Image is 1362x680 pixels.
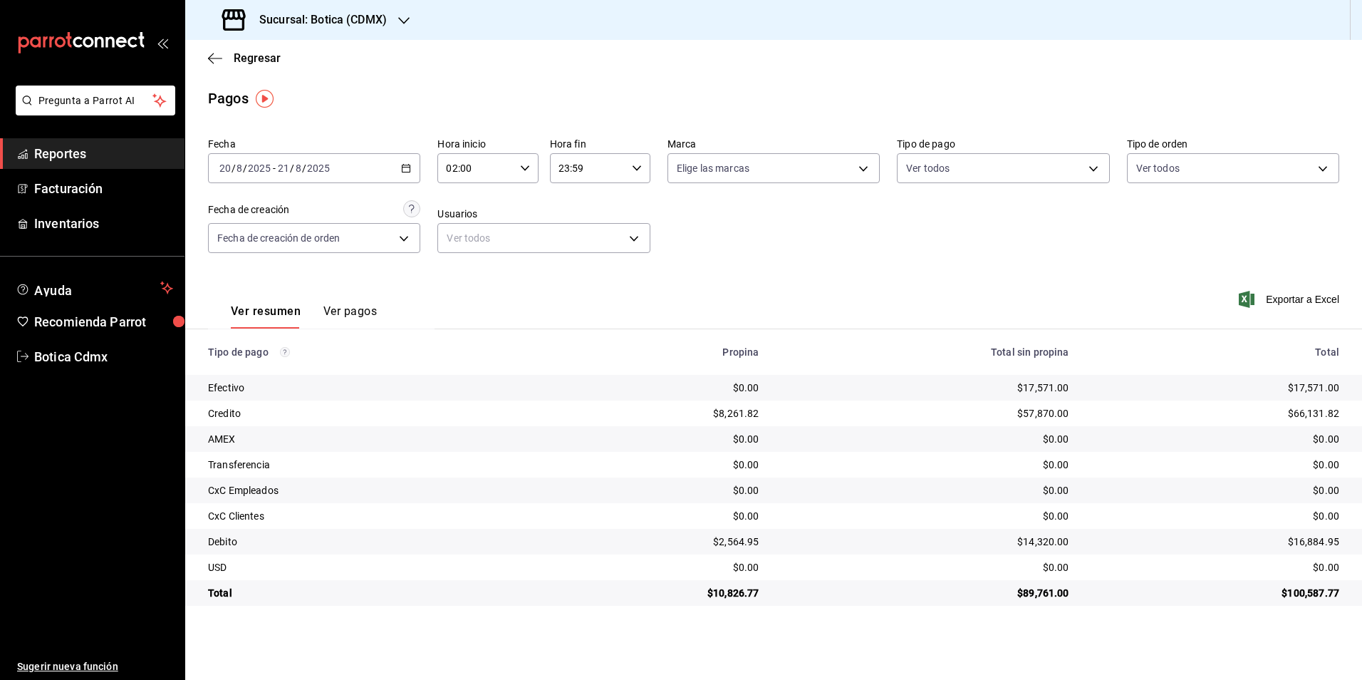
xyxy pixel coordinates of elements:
[208,381,530,395] div: Efectivo
[1136,161,1180,175] span: Ver todos
[782,406,1069,421] div: $57,870.00
[550,139,650,149] label: Hora fin
[34,214,173,233] span: Inventarios
[1092,406,1339,421] div: $66,131.82
[256,90,274,108] img: Tooltip marker
[553,483,759,498] div: $0.00
[302,163,306,174] span: /
[1127,139,1339,149] label: Tipo de orden
[231,304,377,329] div: navigation tabs
[553,406,759,421] div: $8,261.82
[782,483,1069,498] div: $0.00
[208,560,530,575] div: USD
[553,381,759,395] div: $0.00
[16,86,175,115] button: Pregunta a Parrot AI
[553,586,759,600] div: $10,826.77
[34,347,173,366] span: Botica Cdmx
[10,103,175,118] a: Pregunta a Parrot AI
[208,88,249,109] div: Pagos
[208,432,530,446] div: AMEX
[295,163,302,174] input: --
[232,163,236,174] span: /
[34,279,155,297] span: Ayuda
[437,139,538,149] label: Hora inicio
[1092,509,1339,523] div: $0.00
[208,483,530,498] div: CxC Empleados
[782,509,1069,523] div: $0.00
[208,535,530,549] div: Debito
[782,346,1069,358] div: Total sin propina
[236,163,243,174] input: --
[553,560,759,575] div: $0.00
[34,312,173,331] span: Recomienda Parrot
[782,432,1069,446] div: $0.00
[782,381,1069,395] div: $17,571.00
[1092,458,1339,472] div: $0.00
[782,535,1069,549] div: $14,320.00
[906,161,950,175] span: Ver todos
[1092,586,1339,600] div: $100,587.77
[231,304,301,329] button: Ver resumen
[248,11,387,29] h3: Sucursal: Botica (CDMX)
[208,346,530,358] div: Tipo de pago
[217,231,340,245] span: Fecha de creación de orden
[208,509,530,523] div: CxC Clientes
[208,586,530,600] div: Total
[17,659,173,674] span: Sugerir nueva función
[323,304,377,329] button: Ver pagos
[277,163,290,174] input: --
[1092,381,1339,395] div: $17,571.00
[1242,291,1339,308] button: Exportar a Excel
[208,139,420,149] label: Fecha
[667,139,880,149] label: Marca
[219,163,232,174] input: --
[34,179,173,198] span: Facturación
[553,458,759,472] div: $0.00
[208,458,530,472] div: Transferencia
[897,139,1109,149] label: Tipo de pago
[1092,432,1339,446] div: $0.00
[38,93,153,108] span: Pregunta a Parrot AI
[208,202,289,217] div: Fecha de creación
[782,560,1069,575] div: $0.00
[208,51,281,65] button: Regresar
[208,406,530,421] div: Credito
[243,163,247,174] span: /
[234,51,281,65] span: Regresar
[553,432,759,446] div: $0.00
[782,586,1069,600] div: $89,761.00
[273,163,276,174] span: -
[1092,535,1339,549] div: $16,884.95
[306,163,331,174] input: ----
[553,535,759,549] div: $2,564.95
[34,144,173,163] span: Reportes
[1092,483,1339,498] div: $0.00
[553,509,759,523] div: $0.00
[553,346,759,358] div: Propina
[1092,346,1339,358] div: Total
[157,37,168,48] button: open_drawer_menu
[437,223,650,253] div: Ver todos
[782,458,1069,472] div: $0.00
[677,161,749,175] span: Elige las marcas
[437,209,650,219] label: Usuarios
[280,347,290,357] svg: Los pagos realizados con Pay y otras terminales son montos brutos.
[247,163,271,174] input: ----
[1092,560,1339,575] div: $0.00
[290,163,294,174] span: /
